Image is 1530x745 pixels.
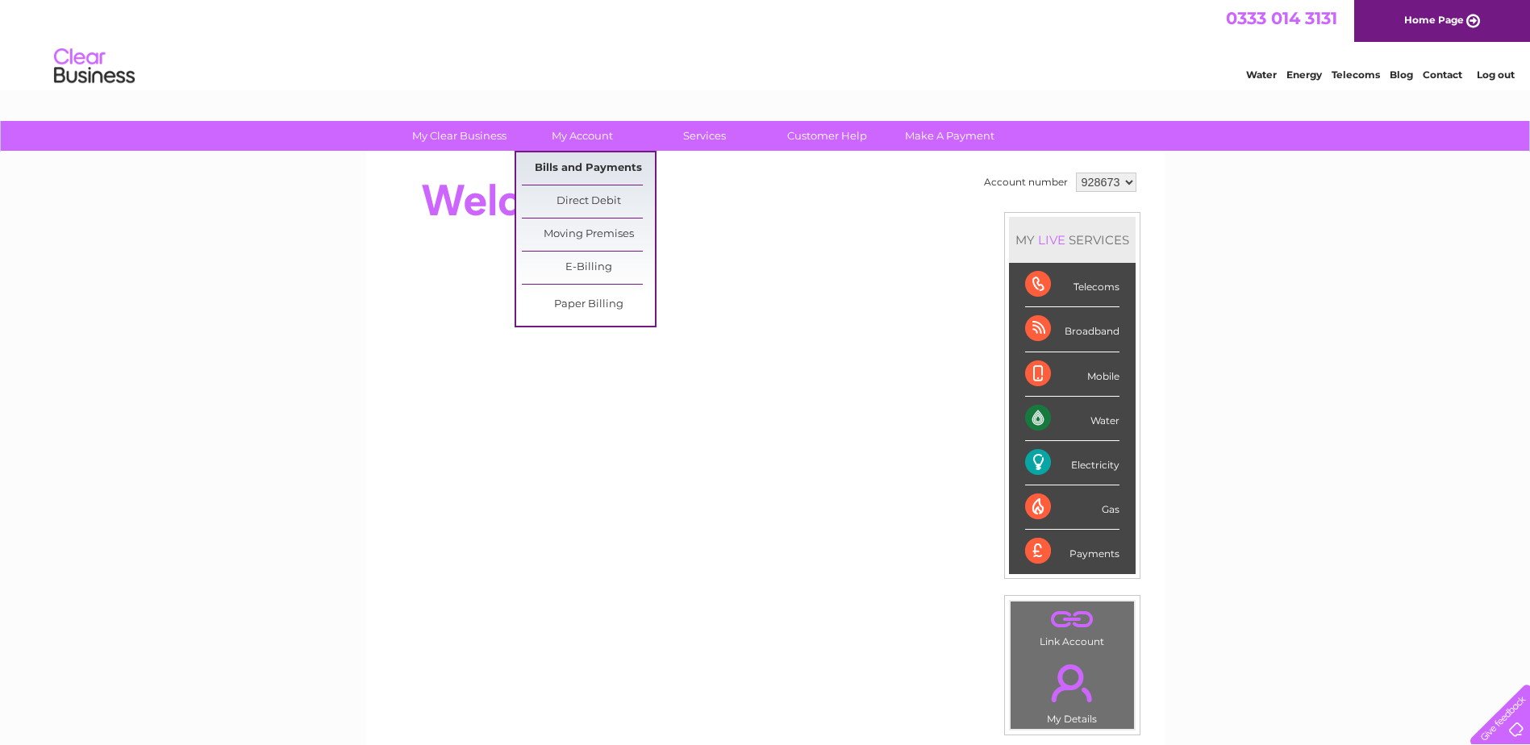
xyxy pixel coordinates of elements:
[1423,69,1462,81] a: Contact
[1010,601,1135,651] td: Link Account
[522,152,655,185] a: Bills and Payments
[1015,655,1130,711] a: .
[53,42,135,91] img: logo.png
[393,121,526,151] a: My Clear Business
[1009,217,1136,263] div: MY SERVICES
[515,121,648,151] a: My Account
[1025,530,1119,573] div: Payments
[1015,606,1130,634] a: .
[1226,8,1337,28] a: 0333 014 3131
[1025,263,1119,307] div: Telecoms
[980,169,1072,196] td: Account number
[1025,485,1119,530] div: Gas
[1025,307,1119,352] div: Broadband
[638,121,771,151] a: Services
[522,289,655,321] a: Paper Billing
[1010,651,1135,730] td: My Details
[1025,352,1119,397] div: Mobile
[1286,69,1322,81] a: Energy
[1332,69,1380,81] a: Telecoms
[883,121,1016,151] a: Make A Payment
[1035,232,1069,248] div: LIVE
[1477,69,1515,81] a: Log out
[522,185,655,218] a: Direct Debit
[1246,69,1277,81] a: Water
[522,252,655,284] a: E-Billing
[1390,69,1413,81] a: Blog
[385,9,1147,78] div: Clear Business is a trading name of Verastar Limited (registered in [GEOGRAPHIC_DATA] No. 3667643...
[761,121,894,151] a: Customer Help
[1025,441,1119,485] div: Electricity
[1025,397,1119,441] div: Water
[522,219,655,251] a: Moving Premises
